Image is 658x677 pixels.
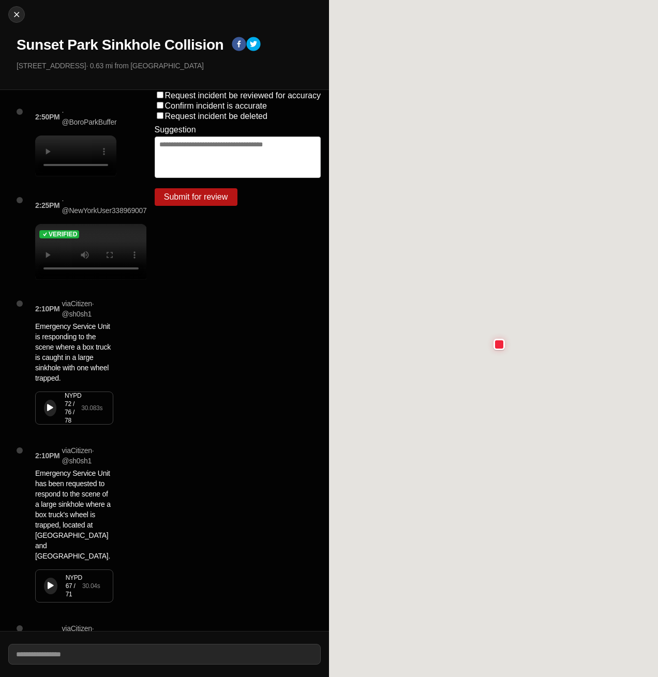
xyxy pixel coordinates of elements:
p: via Citizen · @ sh0sh1 [62,445,113,466]
div: NYPD 72 / 76 / 78 [65,392,81,425]
div: 30.083 s [81,404,102,412]
p: 2:50PM [35,112,60,122]
button: Submit for review [155,188,237,206]
img: check [41,231,49,238]
p: · @BoroParkBuffer [62,107,117,127]
button: cancel [8,6,25,23]
p: Emergency Service Unit is responding to the scene where a box truck is caught in a large sinkhole... [35,321,113,383]
p: 2:10PM [35,450,60,461]
h1: Sunset Park Sinkhole Collision [17,36,223,54]
div: 30.04 s [82,582,100,590]
button: twitter [246,37,261,53]
p: [STREET_ADDRESS] · 0.63 mi from [GEOGRAPHIC_DATA] [17,61,321,71]
p: 1:41PM [35,628,60,639]
p: · @NewYorkUser338969007 [62,195,147,216]
p: Emergency Service Unit has been requested to respond to the scene of a large sinkhole where a box... [35,468,113,561]
h5: Verified [49,230,77,238]
label: Request incident be deleted [165,112,267,121]
button: facebook [232,37,246,53]
p: 2:10PM [35,304,60,314]
img: cancel [11,9,22,20]
label: Suggestion [155,125,196,134]
label: Confirm incident is accurate [165,101,267,110]
p: via Citizen · @ sh0sh1 [62,298,113,319]
label: Request incident be reviewed for accuracy [165,91,321,100]
p: 2:25PM [35,200,60,210]
div: NYPD 67 / 71 [66,574,82,598]
p: via Citizen · @ sh0sh1 [62,623,113,644]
